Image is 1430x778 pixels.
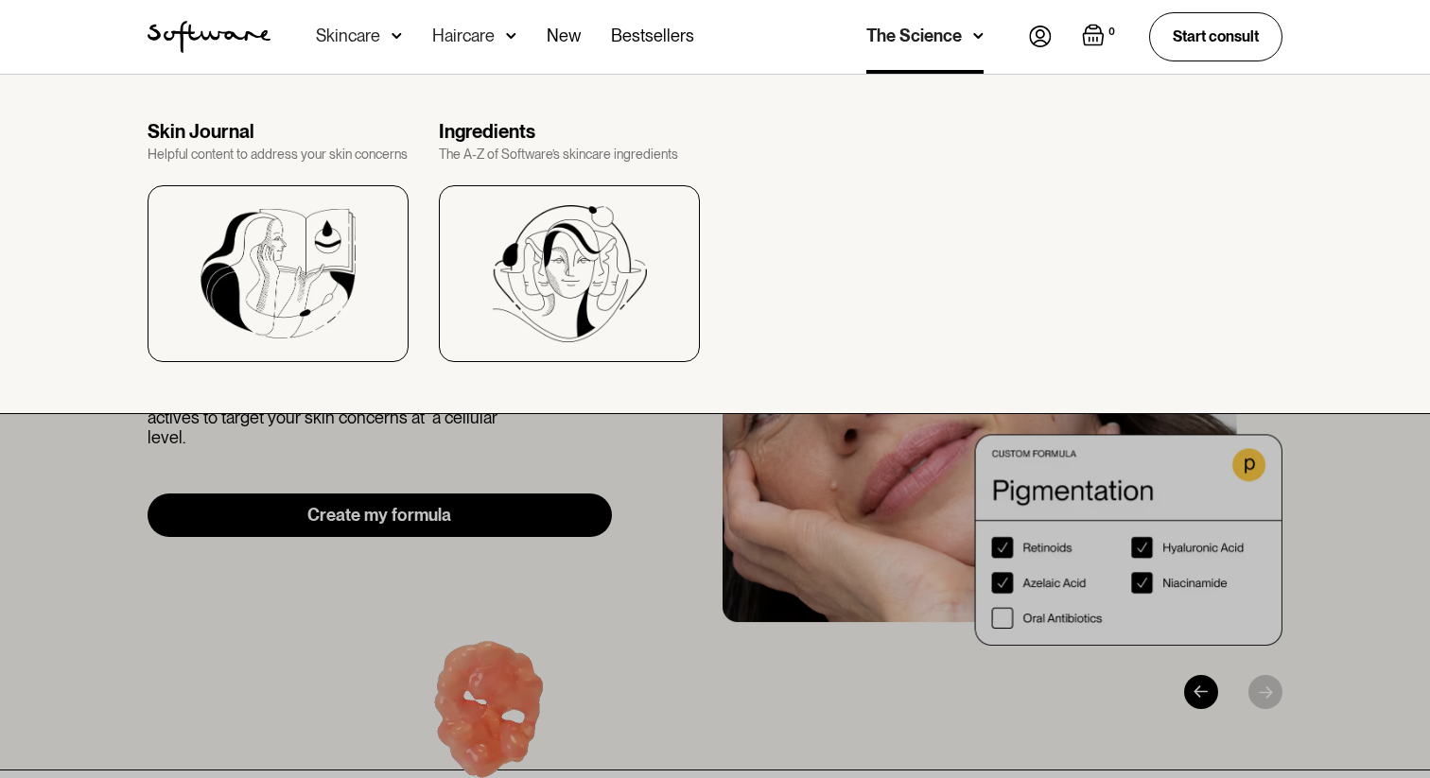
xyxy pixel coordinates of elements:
div: Skincare [316,26,380,45]
div: Helpful content to address your skin concerns [148,147,409,163]
a: Open empty cart [1082,24,1119,50]
div: Ingredients [439,120,700,143]
div: 0 [1105,24,1119,41]
a: Skin JournalHelpful content to address your skin concerns [148,120,409,362]
img: arrow down [973,26,984,45]
a: home [148,21,270,53]
a: IngredientsThe A-Z of Software’s skincare ingredients [439,120,700,362]
div: Haircare [432,26,495,45]
div: The A-Z of Software’s skincare ingredients [439,147,700,163]
div: Skin Journal [148,120,409,143]
img: arrow down [506,26,516,45]
img: arrow down [392,26,402,45]
a: Start consult [1149,12,1282,61]
div: The Science [866,26,962,45]
img: Software Logo [148,21,270,53]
